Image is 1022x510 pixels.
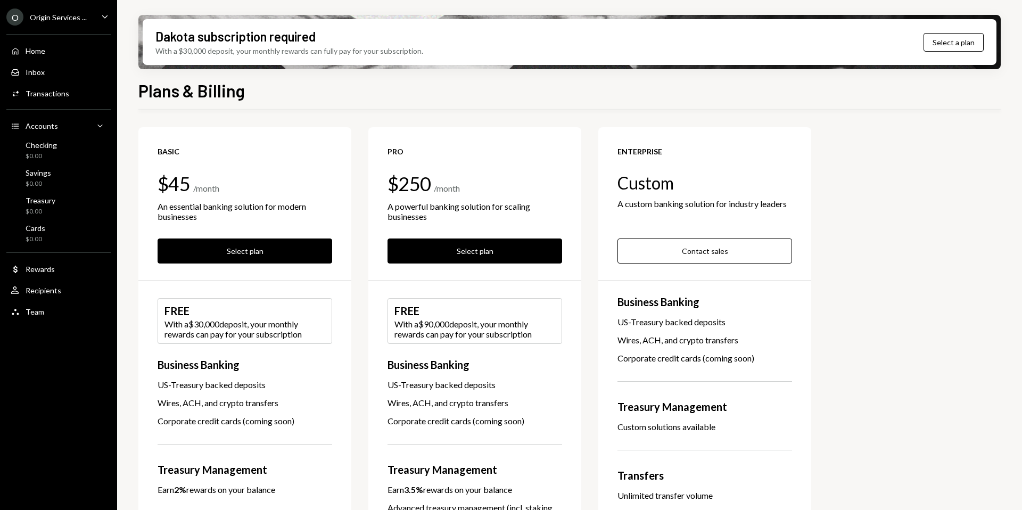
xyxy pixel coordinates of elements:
div: US-Treasury backed deposits [388,379,562,391]
h1: Plans & Billing [138,80,245,101]
div: $0.00 [26,207,55,216]
div: Savings [26,168,51,177]
div: Treasury Management [158,462,332,478]
div: US-Treasury backed deposits [158,379,332,391]
button: Select plan [158,238,332,264]
div: Corporate credit cards (coming soon) [158,415,332,427]
b: 2% [174,484,186,495]
div: Wires, ACH, and crypto transfers [158,397,332,409]
div: Custom [617,174,792,192]
div: Transfers [617,467,792,483]
div: Business Banking [617,294,792,310]
a: Savings$0.00 [6,165,111,191]
div: Earn rewards on your balance [158,484,275,496]
div: Pro [388,146,562,157]
div: Corporate credit cards (coming soon) [388,415,562,427]
div: A custom banking solution for industry leaders [617,199,792,209]
div: $0.00 [26,235,45,244]
div: Treasury Management [617,399,792,415]
div: Wires, ACH, and crypto transfers [617,334,792,346]
div: Origin Services ... [30,13,87,22]
div: Wires, ACH, and crypto transfers [388,397,562,409]
div: $0.00 [26,179,51,188]
a: Rewards [6,259,111,278]
div: Inbox [26,68,45,77]
a: Transactions [6,84,111,103]
div: Business Banking [158,357,332,373]
a: Home [6,41,111,60]
div: Rewards [26,265,55,274]
div: Cards [26,224,45,233]
div: $250 [388,174,431,195]
div: Checking [26,141,57,150]
div: $0.00 [26,152,57,161]
div: US-Treasury backed deposits [617,316,792,328]
div: Dakota subscription required [155,28,316,45]
div: Recipients [26,286,61,295]
a: Recipients [6,281,111,300]
div: FREE [394,303,555,319]
div: Custom solutions available [617,421,792,433]
button: Contact sales [617,238,792,264]
a: Treasury$0.00 [6,193,111,218]
div: Corporate credit cards (coming soon) [617,352,792,364]
a: Team [6,302,111,321]
button: Select plan [388,238,562,264]
div: Home [26,46,45,55]
div: Treasury Management [388,462,562,478]
div: Unlimited transfer volume [617,490,792,501]
div: With a $30,000 deposit, your monthly rewards can fully pay for your subscription. [155,45,423,56]
div: An essential banking solution for modern businesses [158,201,332,221]
div: / month [434,183,460,194]
div: A powerful banking solution for scaling businesses [388,201,562,221]
div: Basic [158,146,332,157]
div: With a $90,000 deposit, your monthly rewards can pay for your subscription [394,319,555,339]
a: Accounts [6,116,111,135]
b: 3.5% [404,484,423,495]
button: Select a plan [924,33,984,52]
a: Inbox [6,62,111,81]
div: With a $30,000 deposit, your monthly rewards can pay for your subscription [164,319,325,339]
div: Business Banking [388,357,562,373]
div: FREE [164,303,325,319]
div: O [6,9,23,26]
div: Earn rewards on your balance [388,484,512,496]
div: Enterprise [617,146,792,157]
div: Team [26,307,44,316]
div: Treasury [26,196,55,205]
div: Accounts [26,121,58,130]
a: Checking$0.00 [6,137,111,163]
div: / month [193,183,219,194]
div: Transactions [26,89,69,98]
div: $45 [158,174,190,195]
a: Cards$0.00 [6,220,111,246]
